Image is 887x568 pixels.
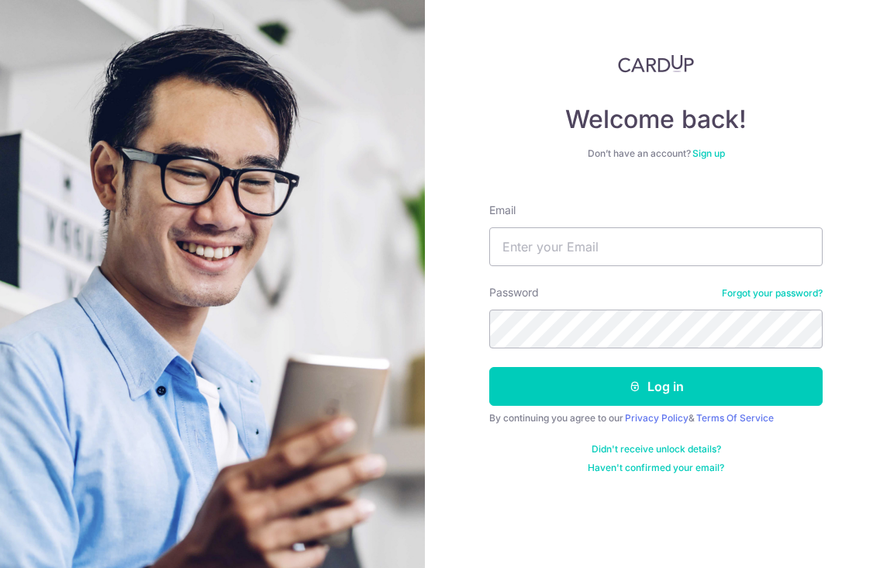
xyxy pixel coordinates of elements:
[489,285,539,300] label: Password
[489,203,516,218] label: Email
[592,443,721,455] a: Didn't receive unlock details?
[489,104,823,135] h4: Welcome back!
[692,147,725,159] a: Sign up
[618,54,694,73] img: CardUp Logo
[696,412,774,424] a: Terms Of Service
[588,462,724,474] a: Haven't confirmed your email?
[489,227,823,266] input: Enter your Email
[489,367,823,406] button: Log in
[489,147,823,160] div: Don’t have an account?
[489,412,823,424] div: By continuing you agree to our &
[625,412,689,424] a: Privacy Policy
[722,287,823,300] a: Forgot your password?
